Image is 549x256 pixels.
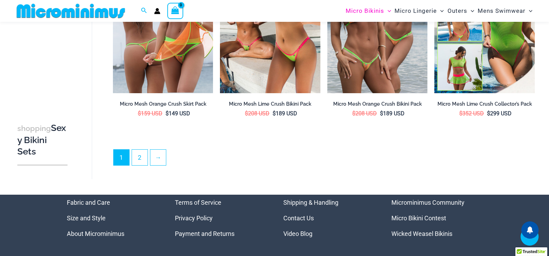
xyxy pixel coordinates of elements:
[138,110,162,117] bdi: 159 USD
[384,2,391,20] span: Menu Toggle
[393,2,445,20] a: Micro LingerieMenu ToggleMenu Toggle
[175,195,266,241] aside: Footer Widget 2
[167,3,183,19] a: View Shopping Cart, empty
[113,149,535,169] nav: Product Pagination
[525,2,532,20] span: Menu Toggle
[17,122,68,158] h3: Sexy Bikini Sets
[14,3,128,19] img: MM SHOP LOGO FLAT
[138,110,141,117] span: $
[434,101,535,110] a: Micro Mesh Lime Crush Collector’s Pack
[395,2,437,20] span: Micro Lingerie
[166,110,169,117] span: $
[459,110,462,117] span: $
[175,199,221,206] a: Terms of Service
[380,110,383,117] span: $
[114,150,129,165] span: Page 1
[67,214,106,222] a: Size and Style
[113,101,213,107] h2: Micro Mesh Orange Crush Skirt Pack
[391,195,482,241] aside: Footer Widget 4
[391,214,446,222] a: Micro Bikini Contest
[327,101,428,110] a: Micro Mesh Orange Crush Bikini Pack
[391,195,482,241] nav: Menu
[283,199,338,206] a: Shipping & Handling
[67,230,124,237] a: About Microminimus
[391,199,464,206] a: Microminimus Community
[380,110,405,117] bdi: 189 USD
[166,110,190,117] bdi: 149 USD
[175,195,266,241] nav: Menu
[283,195,374,241] aside: Footer Widget 3
[459,110,484,117] bdi: 352 USD
[132,150,148,165] a: Page 2
[67,195,158,241] nav: Menu
[175,214,213,222] a: Privacy Policy
[283,195,374,241] nav: Menu
[283,214,314,222] a: Contact Us
[352,110,355,117] span: $
[487,110,512,117] bdi: 299 USD
[67,195,158,241] aside: Footer Widget 1
[448,2,467,20] span: Outers
[327,101,428,107] h2: Micro Mesh Orange Crush Bikini Pack
[437,2,444,20] span: Menu Toggle
[467,2,474,20] span: Menu Toggle
[446,2,476,20] a: OutersMenu ToggleMenu Toggle
[344,2,393,20] a: Micro BikinisMenu ToggleMenu Toggle
[175,230,234,237] a: Payment and Returns
[391,230,452,237] a: Wicked Weasel Bikinis
[17,124,51,133] span: shopping
[220,101,320,110] a: Micro Mesh Lime Crush Bikini Pack
[245,110,248,117] span: $
[352,110,377,117] bdi: 208 USD
[273,110,297,117] bdi: 189 USD
[283,230,312,237] a: Video Blog
[476,2,534,20] a: Mens SwimwearMenu ToggleMenu Toggle
[434,101,535,107] h2: Micro Mesh Lime Crush Collector’s Pack
[150,150,166,165] a: →
[343,1,535,21] nav: Site Navigation
[113,101,213,110] a: Micro Mesh Orange Crush Skirt Pack
[273,110,276,117] span: $
[346,2,384,20] span: Micro Bikinis
[245,110,269,117] bdi: 208 USD
[154,8,160,14] a: Account icon link
[478,2,525,20] span: Mens Swimwear
[67,199,110,206] a: Fabric and Care
[487,110,490,117] span: $
[220,101,320,107] h2: Micro Mesh Lime Crush Bikini Pack
[141,7,147,15] a: Search icon link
